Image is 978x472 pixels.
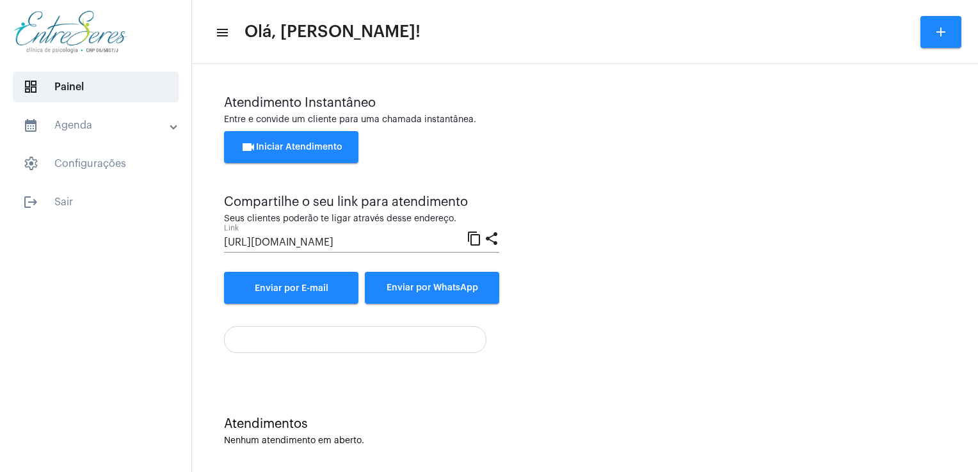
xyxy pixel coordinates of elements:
div: Entre e convide um cliente para uma chamada instantânea. [224,115,946,125]
span: Painel [13,72,179,102]
span: Sair [13,187,179,217]
span: sidenav icon [23,79,38,95]
mat-expansion-panel-header: sidenav iconAgenda [8,110,191,141]
mat-icon: add [933,24,949,40]
mat-icon: sidenav icon [215,25,228,40]
mat-icon: sidenav icon [23,194,38,210]
span: Olá, [PERSON_NAME]! [245,22,421,42]
span: sidenav icon [23,156,38,171]
img: aa27006a-a7e4-c883-abf8-315c10fe6841.png [10,6,130,58]
a: Enviar por E-mail [224,272,358,304]
mat-icon: share [484,230,499,246]
span: Enviar por E-mail [255,284,328,293]
div: Compartilhe o seu link para atendimento [224,195,499,209]
button: Enviar por WhatsApp [365,272,499,304]
div: Nenhum atendimento em aberto. [224,436,946,446]
div: Seus clientes poderão te ligar através desse endereço. [224,214,499,224]
span: Iniciar Atendimento [241,143,342,152]
span: Configurações [13,148,179,179]
mat-icon: content_copy [467,230,482,246]
span: Enviar por WhatsApp [387,283,478,292]
div: Atendimento Instantâneo [224,96,946,110]
mat-icon: videocam [241,139,256,155]
div: Atendimentos [224,417,946,431]
mat-icon: sidenav icon [23,118,38,133]
button: Iniciar Atendimento [224,131,358,163]
mat-panel-title: Agenda [23,118,171,133]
